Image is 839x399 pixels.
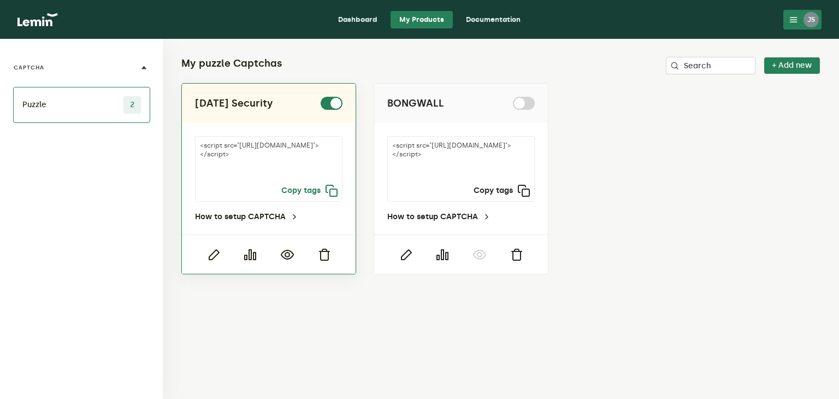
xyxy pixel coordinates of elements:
label: CAPTCHA [14,63,44,72]
li: Puzzle [13,87,150,123]
button: Copy tags [474,184,530,197]
a: Documentation [457,11,529,28]
button: JS [783,10,822,30]
span: 2 [123,96,141,114]
a: My Products [391,11,453,28]
a: Dashboard [329,11,386,28]
div: JS [803,12,819,27]
input: Search [666,57,755,74]
a: How to setup CAPTCHA [195,213,299,221]
button: + Add new [764,57,820,74]
a: How to setup CAPTCHA [387,213,491,221]
h2: BONGWALL [387,97,444,110]
button: CAPTCHA [13,48,150,87]
h2: My puzzle Captchas [181,57,282,70]
button: Copy tags [281,184,338,197]
img: logo [17,13,58,26]
h2: [DATE] Security [195,97,273,110]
